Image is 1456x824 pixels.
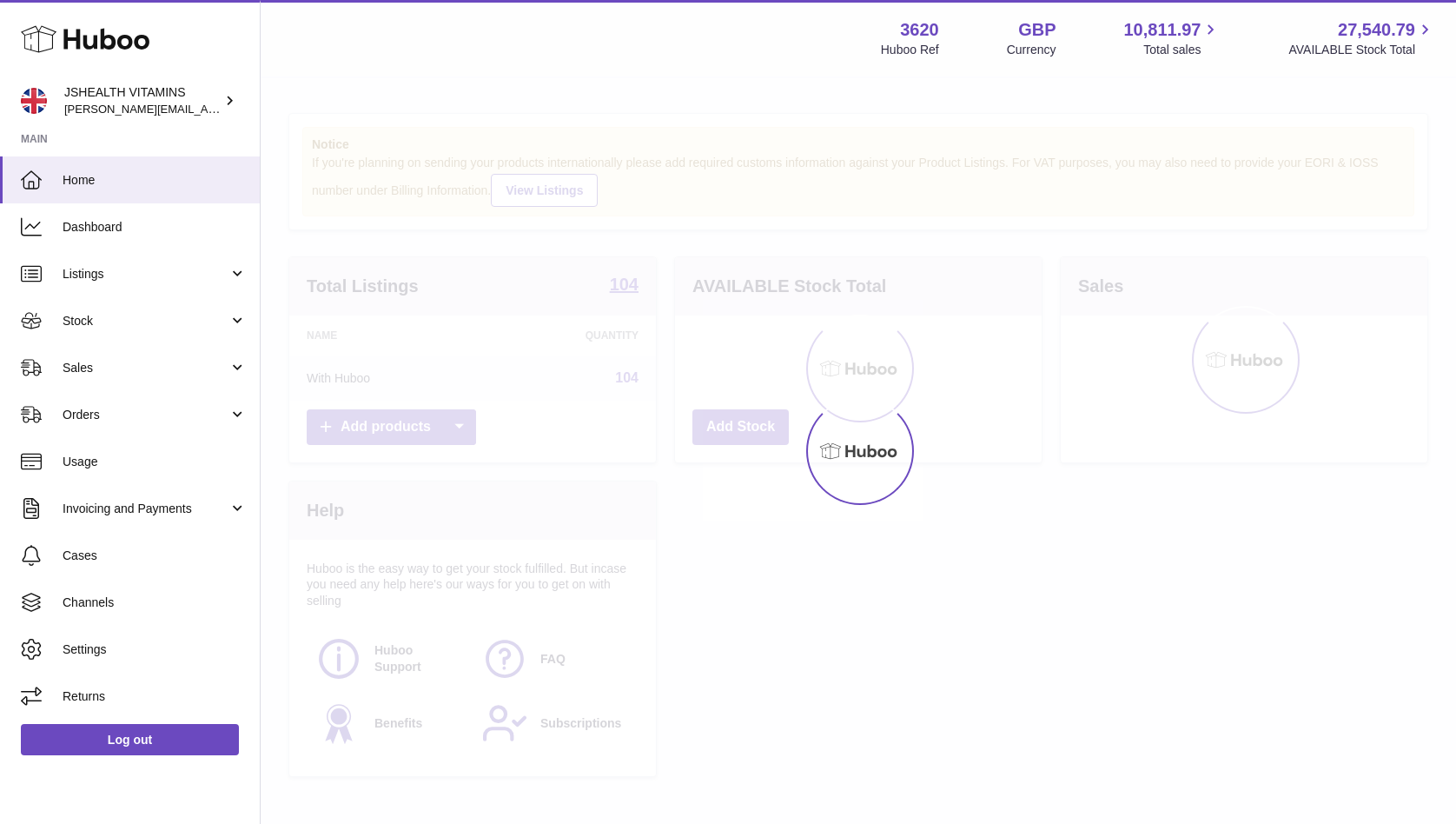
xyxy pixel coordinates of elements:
span: Dashboard [63,219,247,236]
span: Usage [63,454,247,470]
div: Huboo Ref [881,42,939,58]
span: 27,540.79 [1338,18,1415,42]
strong: GBP [1018,18,1056,42]
span: Invoicing and Payments [63,501,228,517]
span: Sales [63,360,228,376]
span: Cases [63,548,247,564]
span: 10,811.97 [1123,18,1201,42]
div: Currency [1007,42,1056,58]
span: Orders [63,407,228,423]
span: [PERSON_NAME][EMAIL_ADDRESS][DOMAIN_NAME] [64,102,348,116]
span: Returns [63,688,247,705]
img: francesca@jshealthvitamins.com [21,88,47,114]
strong: 3620 [900,18,939,42]
span: Settings [63,641,247,658]
span: Stock [63,313,228,329]
a: 10,811.97 Total sales [1123,18,1221,58]
span: Total sales [1143,42,1221,58]
span: Listings [63,266,228,282]
a: 27,540.79 AVAILABLE Stock Total [1288,18,1435,58]
div: JSHEALTH VITAMINS [64,84,221,117]
span: Home [63,172,247,189]
span: AVAILABLE Stock Total [1288,42,1435,58]
a: Log out [21,724,239,755]
span: Channels [63,595,247,611]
